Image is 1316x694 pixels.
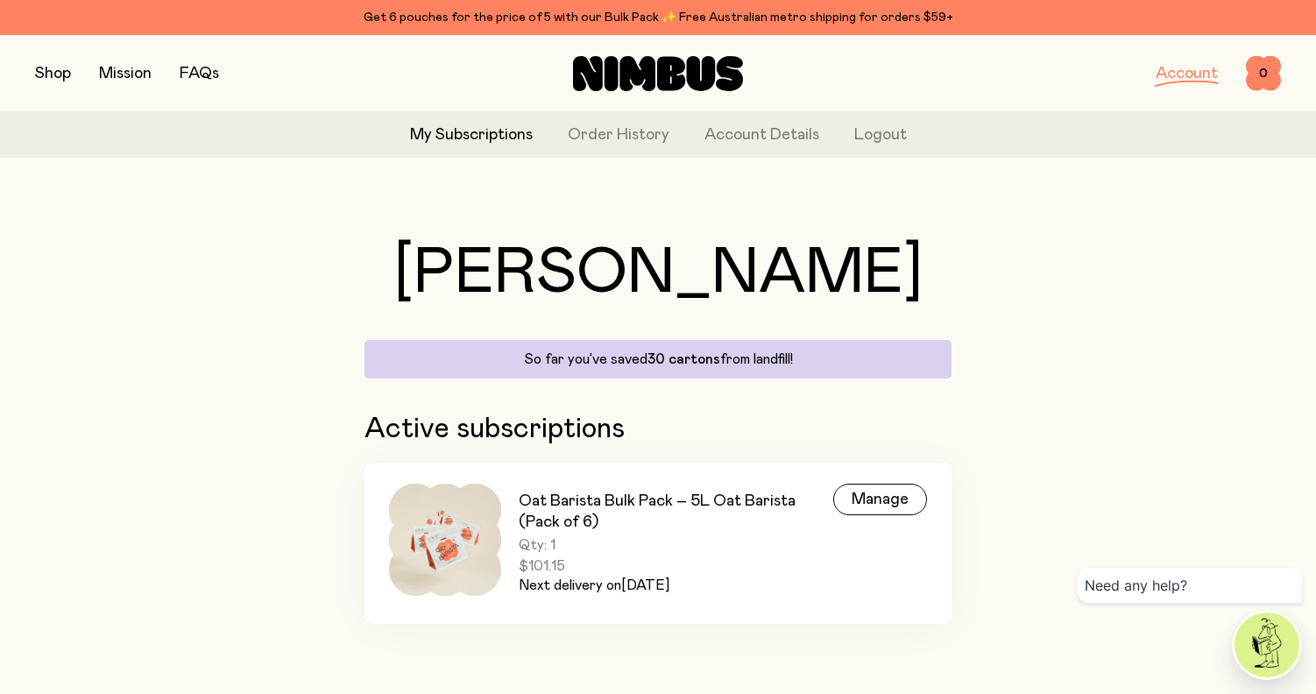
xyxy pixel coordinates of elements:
span: [DATE] [621,578,669,592]
p: Next delivery on [519,575,833,596]
span: Qty: 1 [519,536,833,554]
div: Manage [833,484,927,515]
p: So far you’ve saved from landfill! [375,351,941,368]
span: 30 cartons [647,352,720,366]
a: Order History [568,124,669,147]
a: Account Details [704,124,819,147]
h1: [PERSON_NAME] [364,242,952,305]
a: Mission [99,66,152,81]
a: FAQs [180,66,219,81]
a: Account [1156,66,1218,81]
a: My Subscriptions [410,124,533,147]
img: agent [1235,613,1299,677]
div: Get 6 pouches for the price of 5 with our Bulk Pack ✨ Free Australian metro shipping for orders $59+ [35,7,1281,28]
div: Need any help? [1078,568,1302,603]
button: Logout [854,124,907,147]
button: 0 [1246,56,1281,91]
h3: Oat Barista Bulk Pack – 5L Oat Barista (Pack of 6) [519,491,833,533]
h2: Active subscriptions [364,414,952,445]
a: Oat Barista Bulk Pack – 5L Oat Barista (Pack of 6)Qty: 1$101.15Next delivery on[DATE]Manage [364,463,952,624]
span: $101.15 [519,557,833,575]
